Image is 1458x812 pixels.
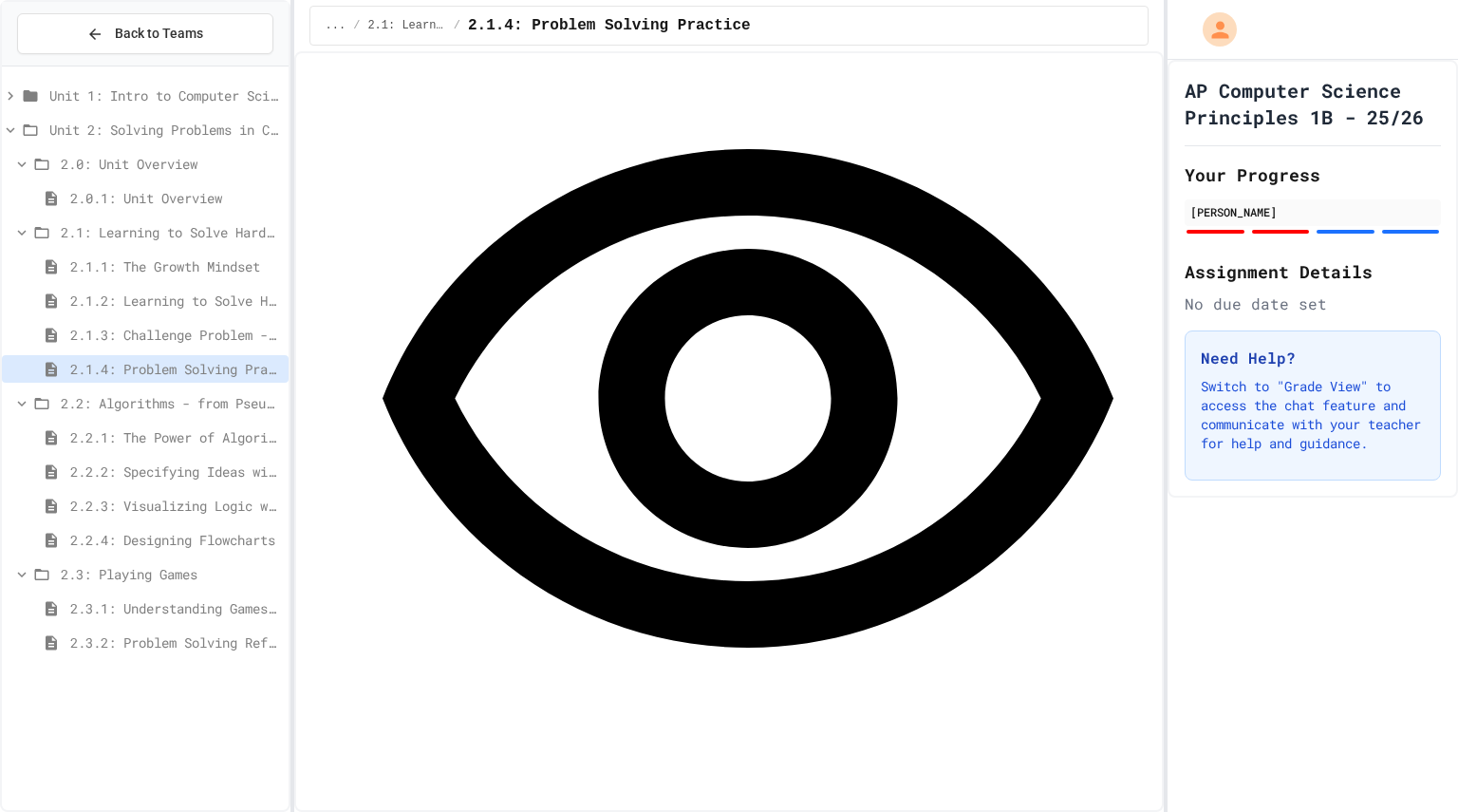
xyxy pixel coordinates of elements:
div: [PERSON_NAME] [1190,203,1435,220]
span: 2.1.4: Problem Solving Practice [70,359,281,379]
span: Back to Teams [115,24,203,44]
span: 2.2: Algorithms - from Pseudocode to Flowcharts [61,393,281,413]
span: 2.3.2: Problem Solving Reflection [70,633,281,652]
button: Back to Teams [17,13,273,54]
h3: Need Help? [1201,347,1425,369]
span: 2.2.4: Designing Flowcharts [70,530,281,550]
span: 2.1.4: Problem Solving Practice [468,14,751,37]
span: 2.1.1: The Growth Mindset [70,256,281,276]
h2: Your Progress [1185,161,1441,188]
span: 2.2.2: Specifying Ideas with Pseudocode [70,462,281,482]
span: 2.2.3: Visualizing Logic with Flowcharts [70,496,281,516]
span: ... [326,18,346,33]
span: 2.1: Learning to Solve Hard Problems [61,222,281,242]
span: 2.2.1: The Power of Algorithms [70,427,281,447]
span: / [353,18,360,33]
div: No due date set [1185,293,1441,315]
span: 2.3.1: Understanding Games with Flowcharts [70,598,281,618]
span: 2.1.2: Learning to Solve Hard Problems [70,291,281,311]
span: / [454,18,460,33]
h2: Assignment Details [1185,258,1441,285]
span: Unit 2: Solving Problems in Computer Science [49,120,281,140]
span: 2.3: Playing Games [61,564,281,584]
span: 2.1.3: Challenge Problem - The Bridge [70,325,281,345]
span: 2.1: Learning to Solve Hard Problems [367,18,445,33]
div: My Account [1183,8,1242,51]
h1: AP Computer Science Principles 1B - 25/26 [1185,77,1441,130]
span: 2.0: Unit Overview [61,154,281,174]
span: 2.0.1: Unit Overview [70,188,281,208]
span: Unit 1: Intro to Computer Science [49,85,281,105]
p: Switch to "Grade View" to access the chat feature and communicate with your teacher for help and ... [1201,377,1425,453]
